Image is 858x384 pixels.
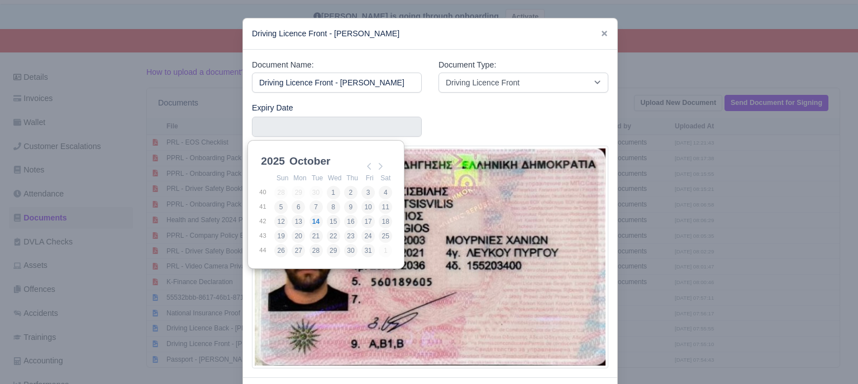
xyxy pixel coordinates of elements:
[259,153,287,170] div: 2025
[344,215,357,228] button: 16
[292,244,305,257] button: 27
[374,160,387,173] button: Next Month
[379,200,392,214] button: 11
[309,229,323,243] button: 21
[344,200,357,214] button: 9
[274,229,288,243] button: 19
[312,174,323,182] abbr: Tuesday
[259,185,274,200] td: 40
[344,244,357,257] button: 30
[361,186,375,199] button: 3
[379,229,392,243] button: 25
[309,244,323,257] button: 28
[327,244,340,257] button: 29
[292,215,305,228] button: 13
[361,229,375,243] button: 24
[292,229,305,243] button: 20
[277,174,288,182] abbr: Sunday
[361,244,375,257] button: 31
[438,59,496,71] label: Document Type:
[259,243,274,258] td: 44
[293,174,306,182] abbr: Monday
[309,215,323,228] button: 14
[379,186,392,199] button: 4
[366,174,374,182] abbr: Friday
[380,174,390,182] abbr: Saturday
[327,200,340,214] button: 8
[259,214,274,229] td: 42
[363,160,376,173] button: Previous Month
[328,174,341,182] abbr: Wednesday
[252,59,314,71] label: Document Name:
[243,18,617,50] div: Driving Licence Front - [PERSON_NAME]
[274,215,288,228] button: 12
[309,200,323,214] button: 7
[346,174,358,182] abbr: Thursday
[361,200,375,214] button: 10
[274,244,288,257] button: 26
[259,229,274,243] td: 43
[344,186,357,199] button: 2
[327,215,340,228] button: 15
[379,215,392,228] button: 18
[361,215,375,228] button: 17
[287,153,333,170] div: October
[327,186,340,199] button: 1
[344,229,357,243] button: 23
[259,200,274,214] td: 41
[292,200,305,214] button: 6
[252,117,422,137] input: Use the arrow keys to pick a date
[327,229,340,243] button: 22
[802,330,858,384] iframe: Chat Widget
[252,102,293,114] label: Expiry Date
[274,200,288,214] button: 5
